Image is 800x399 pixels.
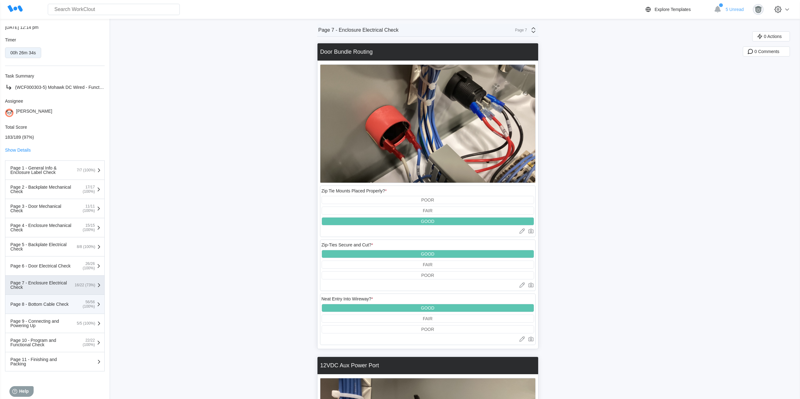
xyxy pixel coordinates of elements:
[743,46,790,57] button: 0 Comments
[423,316,433,321] div: FAIR
[73,338,95,347] div: 22/22 (100%)
[423,262,433,267] div: FAIR
[5,276,105,295] button: Page 7 - Enclosure Electrical Check16/22 (73%)
[5,125,105,130] div: Total Score
[5,256,105,276] button: Page 6 - Door Electrical Check26/26 (100%)
[5,352,105,371] button: Page 11 - Finishing and Packing
[5,199,105,218] button: Page 3 - Door Mechanical Check11/11 (100%)
[5,135,105,140] div: 183/189 (97%)
[10,302,73,306] div: Page 8 - Bottom Cable Check
[421,273,434,278] div: POOR
[320,49,373,55] div: Door Bundle Routing
[752,31,790,41] button: 0 Actions
[421,197,434,202] div: POOR
[320,362,379,369] div: 12VDC Aux Power Port
[5,99,105,104] div: Assignee
[10,166,73,175] div: Page 1 - General Info & Enclosure Label Check
[48,4,180,15] input: Search WorkClout
[318,27,399,33] div: Page 7 - Enclosure Electrical Check
[421,327,434,332] div: POOR
[644,6,711,13] a: Explore Templates
[10,204,73,213] div: Page 3 - Door Mechanical Check
[423,208,433,213] div: FAIR
[73,168,95,172] div: 7/7 (100%)
[421,305,434,310] div: GOOD
[73,185,95,194] div: 17/17 (100%)
[10,50,36,55] div: 00h 26m 34s
[73,204,95,213] div: 11/11 (100%)
[5,84,105,91] a: (WCF000303-5) Mohawk DC Wired - Functional Test - @ Enter the Serial Number (DC.12345)
[5,180,105,199] button: Page 2 - Backplate Mechanical Check17/17 (100%)
[322,188,387,193] div: Zip Tie Mounts Placed Properly?
[511,28,527,32] div: Page 7
[764,34,782,39] span: 0 Actions
[322,296,373,301] div: Neat Entry Into Wireway?
[10,223,73,232] div: Page 4 - Enclosure Mechanical Check
[421,219,434,224] div: GOOD
[5,314,105,333] button: Page 9 - Connecting and Powering Up5/5 (100%)
[5,333,105,352] button: Page 10 - Program and Functional Check22/22 (100%)
[10,338,73,347] div: Page 10 - Program and Functional Check
[5,25,105,30] div: [DATE] 12:14 pm
[73,262,95,270] div: 26/26 (100%)
[10,319,73,328] div: Page 9 - Connecting and Powering Up
[421,251,434,256] div: GOOD
[5,160,105,180] button: Page 1 - General Info & Enclosure Label Check7/7 (100%)
[10,264,73,268] div: Page 6 - Door Electrical Check
[5,73,105,78] div: Task Summary
[726,7,744,12] span: 5 Unread
[5,148,31,152] button: Show Details
[5,237,105,256] button: Page 5 - Backplate Electrical Check8/8 (100%)
[10,185,73,194] div: Page 2 - Backplate Mechanical Check
[322,242,373,247] div: Zip-Ties Secure and Cut?
[5,37,105,42] div: Timer
[10,357,73,366] div: Page 11 - Finishing and Packing
[754,49,779,54] span: 0 Comments
[10,242,73,251] div: Page 5 - Backplate Electrical Check
[73,245,95,249] div: 8/8 (100%)
[10,281,73,289] div: Page 7 - Enclosure Electrical Check
[73,223,95,232] div: 15/15 (100%)
[5,218,105,237] button: Page 4 - Enclosure Mechanical Check15/15 (100%)
[654,7,691,12] div: Explore Templates
[73,300,95,309] div: 56/56 (100%)
[73,321,95,326] div: 5/5 (100%)
[753,4,764,15] img: gorilla.png
[15,85,199,90] span: (WCF000303-5) Mohawk DC Wired - Functional Test - @ Enter the Serial Number (DC.12345)
[16,109,52,117] div: [PERSON_NAME]
[320,65,535,183] img: IMG_0182.jpg
[5,295,105,314] button: Page 8 - Bottom Cable Check56/56 (100%)
[73,283,95,287] div: 16/22 (73%)
[5,109,14,117] img: panda.png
